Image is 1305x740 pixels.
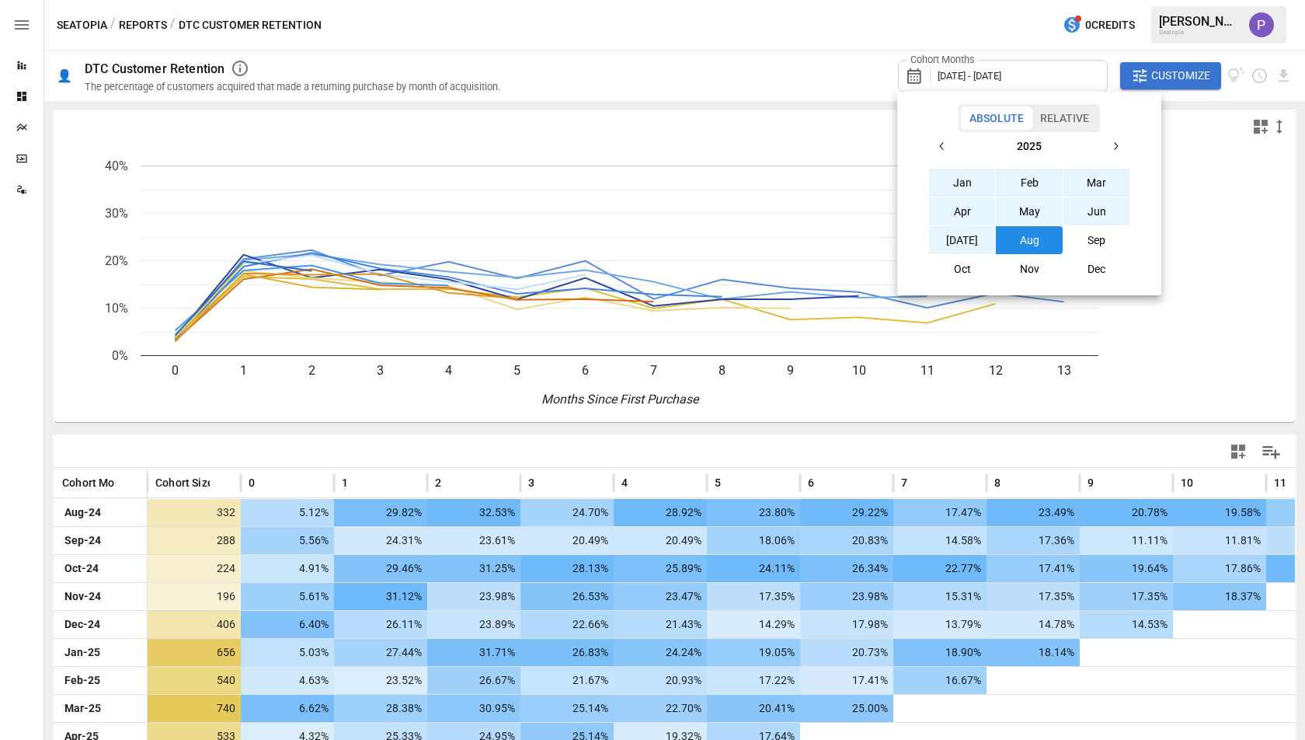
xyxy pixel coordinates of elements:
[929,197,996,225] button: Apr
[996,255,1063,283] button: Nov
[1063,226,1130,254] button: Sep
[929,255,996,283] button: Oct
[961,106,1032,130] button: Absolute
[1063,255,1130,283] button: Dec
[1032,106,1098,130] button: Relative
[956,132,1101,160] button: 2025
[996,169,1063,197] button: Feb
[1063,197,1130,225] button: Jun
[929,169,996,197] button: Jan
[996,197,1063,225] button: May
[1063,169,1130,197] button: Mar
[996,226,1063,254] button: Aug
[929,226,996,254] button: [DATE]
